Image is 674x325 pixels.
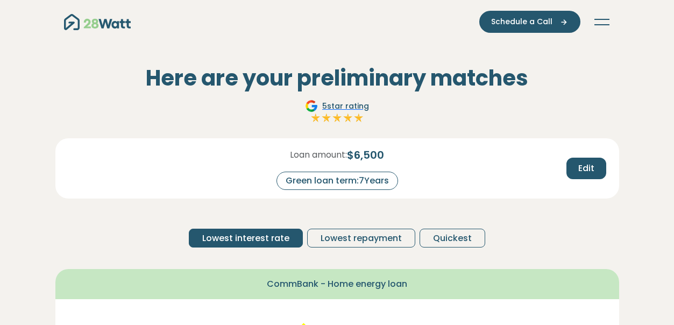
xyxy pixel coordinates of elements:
span: CommBank - Home energy loan [267,278,407,291]
button: Edit [566,158,606,179]
img: Google [305,100,318,112]
img: Full star [353,112,364,123]
span: 5 star rating [322,101,369,112]
button: Lowest repayment [307,229,415,248]
button: Toggle navigation [593,17,611,27]
span: Edit [578,162,594,175]
img: Full star [343,112,353,123]
span: Schedule a Call [491,16,552,27]
button: Quickest [420,229,485,248]
span: Lowest repayment [321,232,402,245]
nav: Main navigation [64,11,611,33]
h2: Here are your preliminary matches [55,65,619,91]
span: Loan amount: [290,149,347,161]
div: Green loan term: 7 Years [276,172,398,190]
span: Lowest interest rate [202,232,289,245]
a: Google5star ratingFull starFull starFull starFull starFull star [303,100,371,125]
span: Quickest [433,232,472,245]
img: Full star [321,112,332,123]
span: $ 6,500 [347,147,384,163]
button: Lowest interest rate [189,229,303,248]
button: Schedule a Call [479,11,580,33]
img: 28Watt [64,14,131,30]
img: Full star [332,112,343,123]
img: Full star [310,112,321,123]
